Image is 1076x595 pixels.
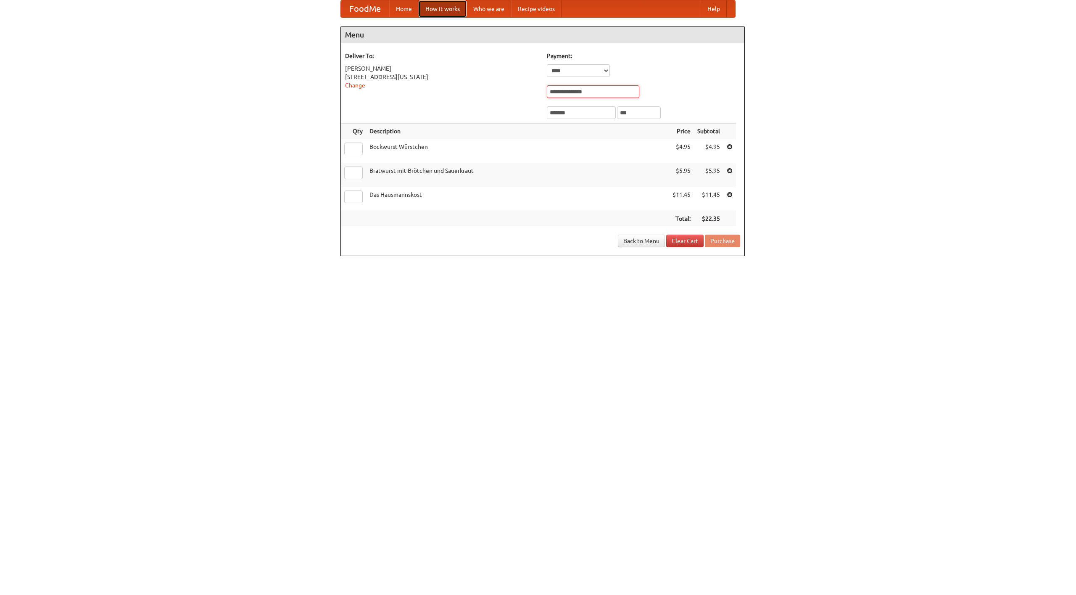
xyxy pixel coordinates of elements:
[694,187,723,211] td: $11.45
[467,0,511,17] a: Who we are
[511,0,562,17] a: Recipe videos
[345,52,538,60] h5: Deliver To:
[666,235,704,247] a: Clear Cart
[419,0,467,17] a: How it works
[669,139,694,163] td: $4.95
[345,82,365,89] a: Change
[669,211,694,227] th: Total:
[705,235,740,247] button: Purchase
[694,211,723,227] th: $22.35
[341,26,744,43] h4: Menu
[701,0,727,17] a: Help
[341,124,366,139] th: Qty
[366,139,669,163] td: Bockwurst Würstchen
[366,163,669,187] td: Bratwurst mit Brötchen und Sauerkraut
[366,124,669,139] th: Description
[345,73,538,81] div: [STREET_ADDRESS][US_STATE]
[618,235,665,247] a: Back to Menu
[694,139,723,163] td: $4.95
[389,0,419,17] a: Home
[366,187,669,211] td: Das Hausmannskost
[669,124,694,139] th: Price
[669,163,694,187] td: $5.95
[547,52,740,60] h5: Payment:
[341,0,389,17] a: FoodMe
[694,124,723,139] th: Subtotal
[694,163,723,187] td: $5.95
[669,187,694,211] td: $11.45
[345,64,538,73] div: [PERSON_NAME]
